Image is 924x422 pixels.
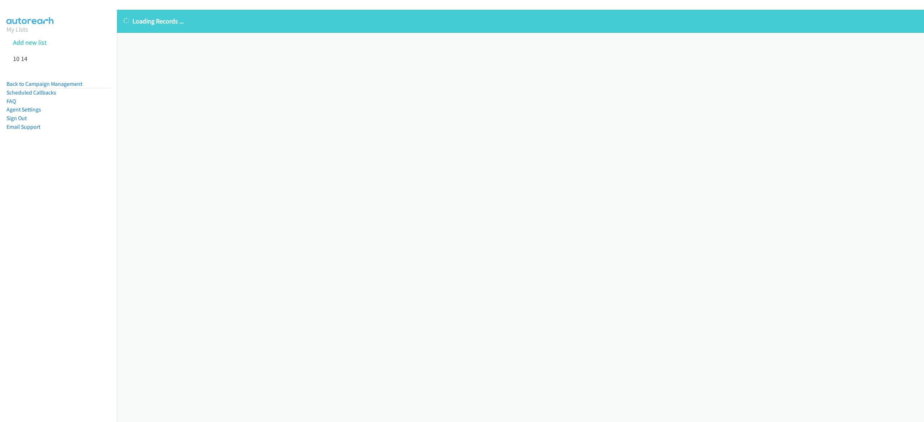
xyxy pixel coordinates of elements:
[13,38,47,47] a: Add new list
[6,80,82,87] a: Back to Campaign Management
[6,98,16,105] a: FAQ
[13,54,27,63] a: 10 14
[6,25,28,34] a: My Lists
[6,89,56,96] a: Scheduled Callbacks
[6,123,40,130] a: Email Support
[6,115,27,122] a: Sign Out
[123,16,918,26] p: Loading Records ...
[6,106,41,113] a: Agent Settings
